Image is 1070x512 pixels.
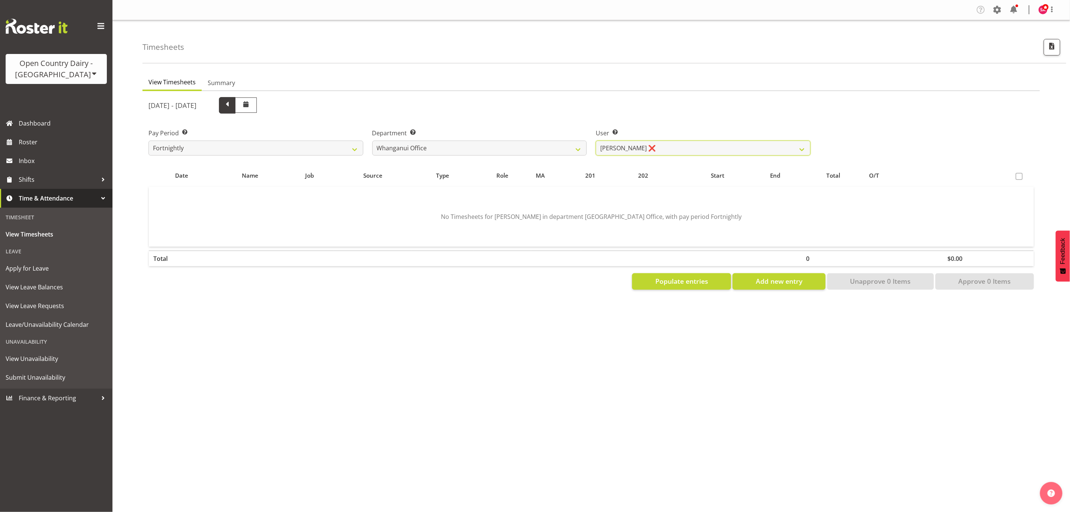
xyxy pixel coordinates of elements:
label: Pay Period [148,129,363,138]
img: Rosterit website logo [6,19,67,34]
img: help-xxl-2.png [1048,490,1055,497]
span: View Leave Requests [6,300,107,311]
th: 0 [802,250,865,266]
span: Time & Attendance [19,193,97,204]
div: Open Country Dairy - [GEOGRAPHIC_DATA] [13,58,99,80]
span: View Timesheets [148,78,196,87]
span: MA [536,171,545,180]
span: Name [242,171,258,180]
span: Finance & Reporting [19,392,97,404]
div: Timesheet [2,210,111,225]
button: Feedback - Show survey [1056,231,1070,281]
span: Roster [19,136,109,148]
button: Add new entry [733,273,825,290]
button: Approve 0 Items [935,273,1034,290]
a: View Leave Requests [2,296,111,315]
span: O/T [869,171,880,180]
span: Leave/Unavailability Calendar [6,319,107,330]
span: Add new entry [756,276,802,286]
span: Approve 0 Items [958,276,1011,286]
span: 202 [638,171,648,180]
a: View Timesheets [2,225,111,244]
span: Total [826,171,840,180]
a: Submit Unavailability [2,368,111,387]
span: End [770,171,780,180]
span: Inbox [19,155,109,166]
span: Start [711,171,724,180]
span: View Leave Balances [6,281,107,293]
p: No Timesheets for [PERSON_NAME] in department [GEOGRAPHIC_DATA] Office, with pay period Fortnightly [173,212,1010,221]
div: Leave [2,244,111,259]
button: Unapprove 0 Items [827,273,934,290]
span: Unapprove 0 Items [850,276,911,286]
span: Role [496,171,508,180]
span: Submit Unavailability [6,372,107,383]
span: Dashboard [19,118,109,129]
th: $0.00 [943,250,1011,266]
span: 201 [585,171,595,180]
img: stacey-allen7479.jpg [1039,5,1048,14]
span: Source [363,171,382,180]
label: Department [372,129,587,138]
span: View Unavailability [6,353,107,364]
span: Populate entries [655,276,708,286]
h4: Timesheets [142,43,184,51]
a: View Leave Balances [2,278,111,296]
span: Summary [208,78,235,87]
button: Export CSV [1044,39,1060,55]
button: Populate entries [632,273,731,290]
span: Apply for Leave [6,263,107,274]
a: View Unavailability [2,349,111,368]
span: Job [305,171,314,180]
span: View Timesheets [6,229,107,240]
label: User [596,129,811,138]
a: Apply for Leave [2,259,111,278]
span: Type [436,171,449,180]
span: Date [175,171,188,180]
th: Total [149,250,214,266]
span: Feedback [1060,238,1066,264]
div: Unavailability [2,334,111,349]
h5: [DATE] - [DATE] [148,101,196,109]
a: Leave/Unavailability Calendar [2,315,111,334]
span: Shifts [19,174,97,185]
